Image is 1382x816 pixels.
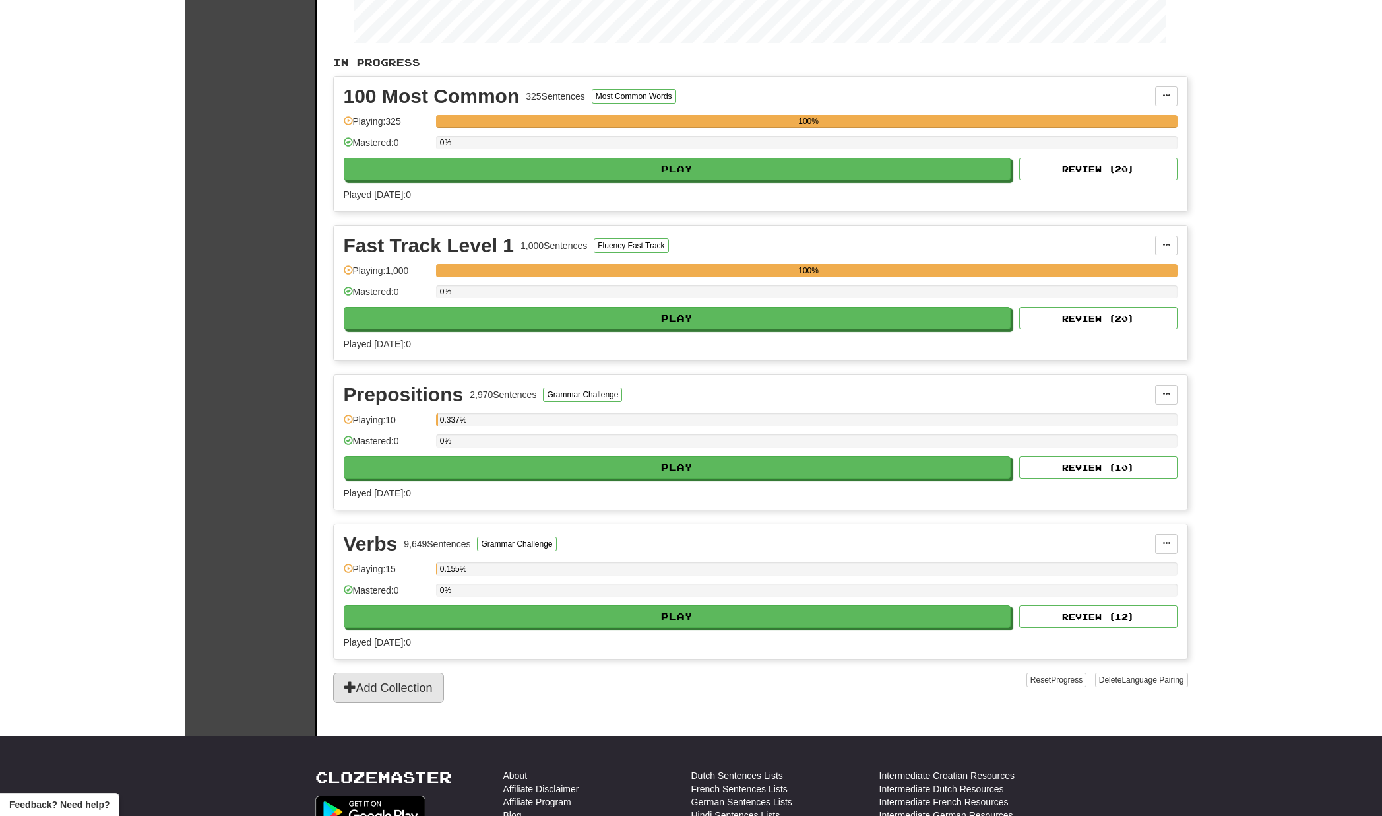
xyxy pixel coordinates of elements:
[333,56,1188,69] p: In Progress
[440,264,1178,277] div: 100%
[594,238,668,253] button: Fluency Fast Track
[404,537,470,551] div: 9,649 Sentences
[1051,675,1083,685] span: Progress
[344,285,429,307] div: Mastered: 0
[344,456,1011,479] button: Play
[1095,673,1188,687] button: DeleteLanguage Pairing
[344,307,1011,329] button: Play
[477,537,556,551] button: Grammar Challenge
[344,158,1011,180] button: Play
[592,89,676,104] button: Most Common Words
[344,637,411,648] span: Played [DATE]: 0
[333,673,444,703] button: Add Collection
[526,90,585,103] div: 325 Sentences
[1019,605,1178,628] button: Review (12)
[691,782,788,796] a: French Sentences Lists
[503,782,579,796] a: Affiliate Disclaimer
[344,605,1011,628] button: Play
[344,385,464,405] div: Prepositions
[1026,673,1086,687] button: ResetProgress
[344,584,429,605] div: Mastered: 0
[344,434,429,456] div: Mastered: 0
[344,86,520,106] div: 100 Most Common
[344,136,429,158] div: Mastered: 0
[344,115,429,137] div: Playing: 325
[520,239,587,252] div: 1,000 Sentences
[344,236,515,255] div: Fast Track Level 1
[344,562,429,584] div: Playing: 15
[1019,307,1178,329] button: Review (20)
[691,796,792,809] a: German Sentences Lists
[9,798,110,811] span: Open feedback widget
[503,796,571,809] a: Affiliate Program
[344,189,411,200] span: Played [DATE]: 0
[440,115,1178,128] div: 100%
[1121,675,1183,685] span: Language Pairing
[879,782,1004,796] a: Intermediate Dutch Resources
[344,339,411,349] span: Played [DATE]: 0
[879,769,1015,782] a: Intermediate Croatian Resources
[315,769,452,786] a: Clozemaster
[344,413,429,435] div: Playing: 10
[1019,456,1178,479] button: Review (10)
[1019,158,1178,180] button: Review (20)
[879,796,1009,809] a: Intermediate French Resources
[344,264,429,286] div: Playing: 1,000
[470,388,536,401] div: 2,970 Sentences
[503,769,528,782] a: About
[344,534,398,554] div: Verbs
[543,388,622,402] button: Grammar Challenge
[344,488,411,498] span: Played [DATE]: 0
[691,769,783,782] a: Dutch Sentences Lists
